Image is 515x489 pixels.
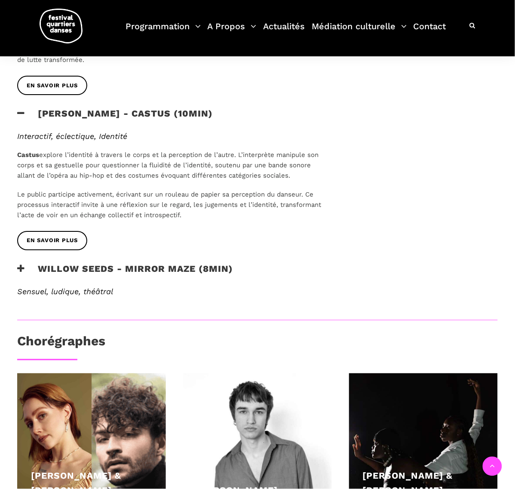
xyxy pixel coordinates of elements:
[312,19,407,44] a: Médiation culturelle
[17,108,213,129] h3: [PERSON_NAME] - Castus (10min)
[17,189,321,220] p: Le public participe activement, écrivant sur un rouleau de papier sa perception du danseur. Ce pr...
[17,231,87,250] a: EN SAVOIR PLUS
[40,9,83,43] img: logo-fqd-med
[17,76,87,95] a: EN SAVOIR PLUS
[17,151,39,159] strong: Castus
[17,287,113,296] em: Sensuel, ludique, théâtral
[126,19,201,44] a: Programmation
[264,19,305,44] a: Actualités
[414,19,446,44] a: Contact
[17,263,233,285] h3: Willow Seeds - Mirror Maze (8min)
[17,132,127,141] em: Interactif, éclectique, Identité
[27,81,78,90] span: EN SAVOIR PLUS
[17,333,105,355] h3: Chorégraphes
[27,236,78,245] span: EN SAVOIR PLUS
[17,151,319,179] span: explore l’identité à travers le corps et la perception de l’autre. L’interprète manipule son corp...
[208,19,257,44] a: A Propos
